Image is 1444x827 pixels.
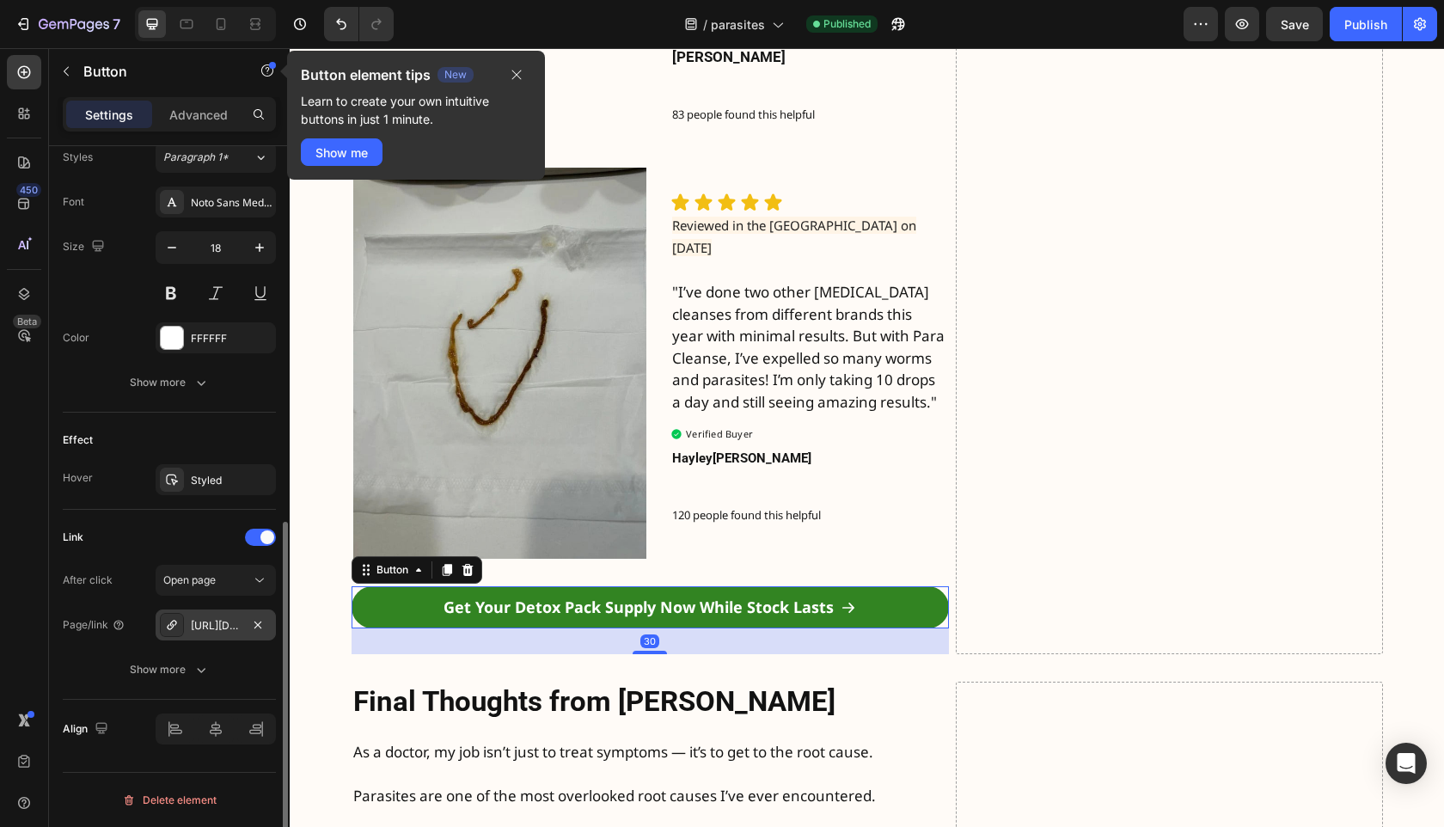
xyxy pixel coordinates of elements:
[382,58,656,76] p: 83 people found this helpful
[423,402,522,418] strong: [PERSON_NAME]
[154,548,544,569] span: Get Your Detox Pack Supply Now While Stock Lasts
[64,714,658,758] p: Parasites are one of the most overlooked root causes I’ve ever encountered.
[62,538,659,579] a: Get Your Detox Pack Supply Now While Stock Lasts
[351,586,370,600] div: 30
[63,194,84,210] div: Font
[113,14,120,34] p: 7
[1281,17,1309,32] span: Save
[63,150,93,165] div: Styles
[63,432,93,448] div: Effect
[191,473,272,488] div: Styled
[163,150,229,165] span: Paragraph 1*
[83,514,122,530] div: Button
[63,617,125,633] div: Page/link
[63,718,112,741] div: Align
[64,119,358,511] img: gempages_581891383091004131-a333057e-5b75-4850-b127-5fe45ee3c063.jpg
[7,7,128,41] button: 7
[290,48,1444,827] iframe: Design area
[156,565,276,596] button: Open page
[122,790,217,811] div: Delete element
[703,15,707,34] span: /
[62,634,659,674] h2: Final Thoughts from [PERSON_NAME]
[1386,743,1427,784] div: Open Intercom Messenger
[1344,15,1387,34] div: Publish
[191,331,272,346] div: FFFFFF
[13,315,41,328] div: Beta
[63,787,276,814] button: Delete element
[382,402,423,418] strong: Hayley
[83,61,229,82] p: Button
[64,693,658,715] p: As a doctor, my job isn’t just to treat symptoms — it’s to get to the root cause.
[324,7,394,41] div: Undo/Redo
[16,183,41,197] div: 450
[63,367,276,398] button: Show more
[163,573,216,586] span: Open page
[711,15,765,34] span: parasites
[85,106,133,124] p: Settings
[156,142,276,173] button: Paragraph 1*
[63,530,83,545] div: Link
[382,211,656,365] p: "I’ve done two other [MEDICAL_DATA] cleanses from different brands this year with minimal results...
[191,195,272,211] div: Noto Sans Medefaidrin
[63,470,93,486] div: Hover
[63,654,276,685] button: Show more
[191,618,241,634] div: [URL][DOMAIN_NAME]
[382,459,656,476] p: 120 people found this helpful
[382,168,627,209] span: Reviewed in the [GEOGRAPHIC_DATA] on [DATE]
[130,374,210,391] div: Show more
[63,236,108,259] div: Size
[823,16,871,32] span: Published
[396,377,463,395] p: Verified Buyer
[1266,7,1323,41] button: Save
[63,330,89,346] div: Color
[169,106,228,124] p: Advanced
[64,758,658,824] p: If you’ve tried everything and still don’t feel right, I strongly encourage you to try The Detox ...
[1330,7,1402,41] button: Publish
[130,661,210,678] div: Show more
[63,573,113,588] div: After click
